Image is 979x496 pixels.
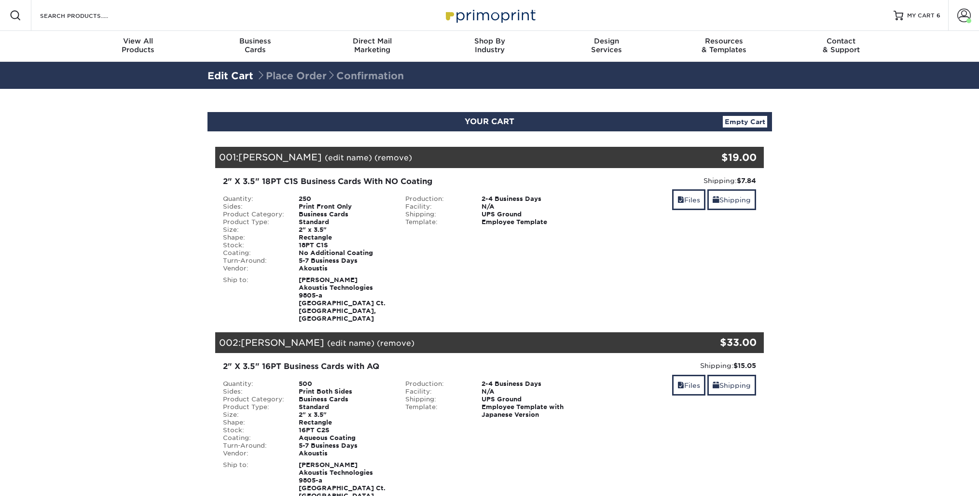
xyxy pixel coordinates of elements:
[677,196,684,204] span: files
[238,152,322,162] span: [PERSON_NAME]
[398,396,474,403] div: Shipping:
[474,388,581,396] div: N/A
[398,195,474,203] div: Production:
[673,150,757,165] div: $19.00
[291,265,398,272] div: Akoustis
[474,403,581,419] div: Employee Template with Japanese Version
[665,31,783,62] a: Resources& Templates
[783,31,900,62] a: Contact& Support
[291,403,398,411] div: Standard
[216,226,292,234] div: Size:
[39,10,133,21] input: SEARCH PRODUCTS.....
[327,339,374,348] a: (edit name)
[291,396,398,403] div: Business Cards
[291,380,398,388] div: 500
[216,403,292,411] div: Product Type:
[223,176,574,187] div: 2" X 3.5" 18PT C1S Business Cards With NO Coating
[672,189,705,210] a: Files
[207,70,253,82] a: Edit Cart
[241,337,324,348] span: [PERSON_NAME]
[291,426,398,434] div: 16PT C2S
[299,276,386,322] strong: [PERSON_NAME] Akoustis Technologies 9805-a [GEOGRAPHIC_DATA] Ct. [GEOGRAPHIC_DATA], [GEOGRAPHIC_D...
[783,37,900,54] div: & Support
[314,31,431,62] a: Direct MailMarketing
[474,396,581,403] div: UPS Ground
[713,196,719,204] span: shipping
[216,388,292,396] div: Sides:
[398,380,474,388] div: Production:
[474,195,581,203] div: 2-4 Business Days
[80,31,197,62] a: View AllProducts
[474,211,581,218] div: UPS Ground
[216,442,292,450] div: Turn-Around:
[291,203,398,211] div: Print Front Only
[314,37,431,45] span: Direct Mail
[216,265,292,272] div: Vendor:
[548,37,665,45] span: Design
[215,147,673,168] div: 001:
[665,37,783,45] span: Resources
[677,382,684,389] span: files
[291,411,398,419] div: 2" x 3.5"
[737,177,756,184] strong: $7.84
[398,211,474,218] div: Shipping:
[216,203,292,211] div: Sides:
[216,218,292,226] div: Product Type:
[291,434,398,442] div: Aqueous Coating
[441,5,538,26] img: Primoprint
[377,339,414,348] a: (remove)
[291,249,398,257] div: No Additional Coating
[216,257,292,265] div: Turn-Around:
[196,37,314,54] div: Cards
[474,218,581,226] div: Employee Template
[216,396,292,403] div: Product Category:
[80,37,197,45] span: View All
[256,70,404,82] span: Place Order Confirmation
[196,31,314,62] a: BusinessCards
[431,37,548,54] div: Industry
[291,241,398,249] div: 18PT C1S
[907,12,935,20] span: MY CART
[733,362,756,369] strong: $15.05
[291,450,398,457] div: Akoustis
[291,234,398,241] div: Rectangle
[673,335,757,350] div: $33.00
[723,116,767,128] a: Empty Cart
[325,153,372,162] a: (edit name)
[216,380,292,388] div: Quantity:
[465,117,514,126] span: YOUR CART
[548,37,665,54] div: Services
[291,257,398,265] div: 5-7 Business Days
[216,434,292,442] div: Coating:
[223,361,574,372] div: 2" X 3.5" 16PT Business Cards with AQ
[672,375,705,396] a: Files
[216,426,292,434] div: Stock:
[216,195,292,203] div: Quantity:
[548,31,665,62] a: DesignServices
[431,37,548,45] span: Shop By
[398,403,474,419] div: Template:
[291,419,398,426] div: Rectangle
[196,37,314,45] span: Business
[291,442,398,450] div: 5-7 Business Days
[215,332,673,354] div: 002:
[588,176,757,185] div: Shipping:
[713,382,719,389] span: shipping
[431,31,548,62] a: Shop ByIndustry
[216,241,292,249] div: Stock:
[937,12,940,19] span: 6
[665,37,783,54] div: & Templates
[588,361,757,370] div: Shipping:
[474,380,581,388] div: 2-4 Business Days
[216,450,292,457] div: Vendor:
[398,218,474,226] div: Template:
[291,218,398,226] div: Standard
[398,203,474,211] div: Facility:
[707,189,756,210] a: Shipping
[398,388,474,396] div: Facility:
[216,276,292,323] div: Ship to:
[374,153,412,162] a: (remove)
[80,37,197,54] div: Products
[216,419,292,426] div: Shape:
[291,388,398,396] div: Print Both Sides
